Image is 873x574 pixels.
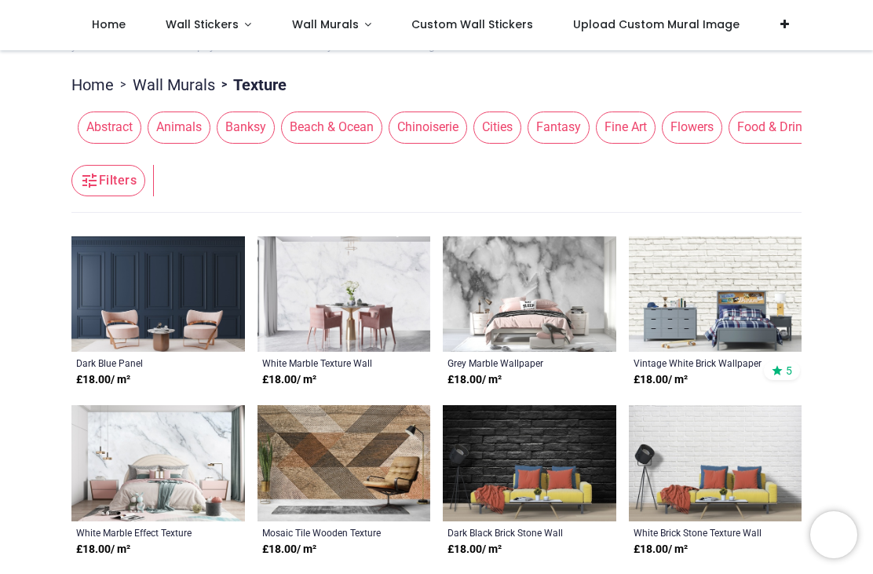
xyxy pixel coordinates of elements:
img: Grey Marble Wall Mural Wallpaper [443,236,616,353]
img: Vintage White Brick Wall Mural Wallpaper [629,236,802,353]
span: Custom Wall Stickers [411,16,533,32]
a: Vintage White Brick Wallpaper [634,356,765,369]
span: 5 [786,364,792,378]
a: White Marble Effect Texture Wallpaper [76,526,207,539]
span: Fine Art [596,112,656,143]
button: Food & Drinks [722,112,824,143]
span: Wall Murals [292,16,359,32]
a: Dark Blue Panel [76,356,207,369]
a: Wall Murals [133,74,215,96]
img: White Marble Effect Texture Wall Mural Wallpaper [71,405,245,521]
strong: £ 18.00 / m² [76,542,130,558]
strong: £ 18.00 / m² [76,372,130,388]
span: Abstract [78,112,141,143]
iframe: Brevo live chat [810,511,857,558]
strong: £ 18.00 / m² [634,372,688,388]
a: Mosaic Tile Wooden Texture Wallpaper [262,526,393,539]
img: Dark Blue Panel Wall Mural [71,236,245,353]
span: Animals [148,112,210,143]
span: > [215,77,233,93]
span: > [114,77,133,93]
strong: £ 18.00 / m² [447,372,502,388]
span: Flowers [662,112,722,143]
span: Upload Custom Mural Image [573,16,740,32]
button: Beach & Ocean [275,112,382,143]
button: Fantasy [521,112,590,143]
button: Cities [467,112,521,143]
img: White Marble Texture Wall Wall Mural Wallpaper [258,236,431,353]
button: Banksy [210,112,275,143]
button: Abstract [71,112,141,143]
span: Food & Drinks [729,112,824,143]
span: Fantasy [528,112,590,143]
strong: £ 18.00 / m² [262,542,316,558]
img: Mosaic Tile Wooden Texture Wall Mural Wallpaper [258,405,431,521]
button: Chinoiserie [382,112,467,143]
a: White Brick Stone Texture Wall Wallpaper [634,526,765,539]
button: Flowers [656,112,722,143]
a: Home [71,74,114,96]
button: Animals [141,112,210,143]
span: Beach & Ocean [281,112,382,143]
strong: £ 18.00 / m² [262,372,316,388]
span: Chinoiserie [389,112,467,143]
span: Home [92,16,126,32]
li: Texture [215,74,287,96]
a: Grey Marble Wallpaper [447,356,579,369]
span: Wall Stickers [166,16,239,32]
strong: £ 18.00 / m² [447,542,502,558]
a: White Marble Texture Wall Wallpaper [262,356,393,369]
a: Dark Black Brick Stone Wall Texture Wallpaper [447,526,579,539]
img: Dark Black Brick Stone Wall Texture Wall Mural Wallpaper [443,405,616,521]
button: Filters [71,165,145,196]
img: White Brick Stone Texture Wall Wall Mural Wallpaper [629,405,802,521]
button: Fine Art [590,112,656,143]
span: Cities [473,112,521,143]
strong: £ 18.00 / m² [634,542,688,558]
span: Banksy [217,112,275,143]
